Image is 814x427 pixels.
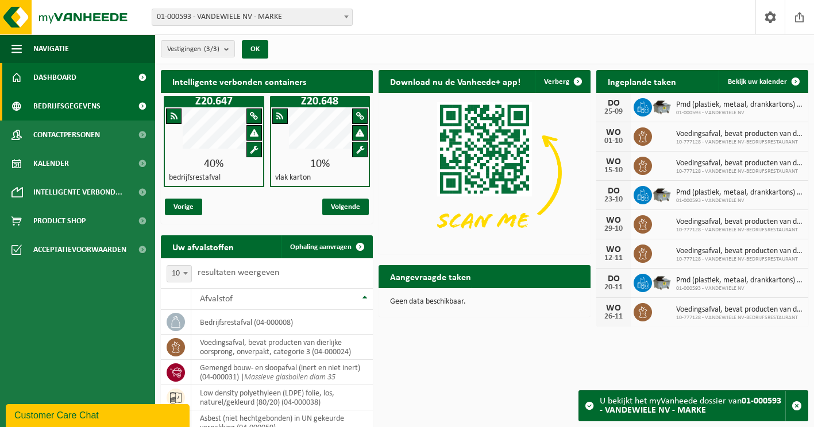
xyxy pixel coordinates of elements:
[191,360,373,385] td: gemengd bouw- en sloopafval (inert en niet inert) (04-000031) |
[676,315,803,321] span: 10-777128 - VANDEWIELE NV-BEDRIJFSRESTAURANT
[167,265,192,282] span: 10
[273,96,368,107] h1: Z20.648
[167,41,219,58] span: Vestigingen
[322,199,369,215] span: Volgende
[676,227,803,234] span: 10-777128 - VANDEWIELE NV-BEDRIJFSRESTAURANT
[271,158,369,170] div: 10%
[602,245,625,254] div: WO
[379,70,532,92] h2: Download nu de Vanheede+ app!
[161,40,235,57] button: Vestigingen(3/3)
[165,158,263,170] div: 40%
[676,130,803,139] span: Voedingsafval, bevat producten van dierlijke oorsprong, onverpakt, categorie 3
[652,184,672,204] img: WB-5000-GAL-GY-01
[379,265,483,288] h2: Aangevraagde taken
[602,254,625,262] div: 12-11
[544,78,569,86] span: Verberg
[281,235,372,258] a: Ophaling aanvragen
[676,276,803,285] span: Pmd (plastiek, metaal, drankkartons) (bedrijven)
[161,235,245,258] h2: Uw afvalstoffen
[152,9,353,26] span: 01-000593 - VANDEWIELE NV - MARKE
[390,298,579,306] p: Geen data beschikbaar.
[33,178,122,207] span: Intelligente verbond...
[676,100,803,110] span: Pmd (plastiek, metaal, drankkartons) (bedrijven)
[33,121,100,149] span: Contactpersonen
[204,45,219,53] count: (3/3)
[719,70,807,93] a: Bekijk uw kalender
[167,96,261,107] h1: Z20.647
[379,93,591,252] img: Download de VHEPlus App
[244,373,335,382] i: Massieve glasbollen diam 35
[165,199,202,215] span: Vorige
[275,174,311,182] h4: vlak karton
[676,139,803,146] span: 10-777128 - VANDEWIELE NV-BEDRIJFSRESTAURANT
[33,207,86,235] span: Product Shop
[602,284,625,292] div: 20-11
[676,285,803,292] span: 01-000593 - VANDEWIELE NV
[676,188,803,197] span: Pmd (plastiek, metaal, drankkartons) (bedrijven)
[191,335,373,360] td: voedingsafval, bevat producten van dierlijke oorsprong, onverpakt, categorie 3 (04-000024)
[676,256,803,263] span: 10-777128 - VANDEWIELE NV-BEDRIJFSRESTAURANT
[600,391,785,421] div: U bekijkt het myVanheede dossier van
[242,40,268,59] button: OK
[290,243,352,251] span: Ophaling aanvragen
[33,235,126,264] span: Acceptatievoorwaarden
[602,216,625,225] div: WO
[191,385,373,410] td: low density polyethyleen (LDPE) folie, los, naturel/gekleurd (80/20) (04-000038)
[602,225,625,233] div: 29-10
[602,274,625,284] div: DO
[602,128,625,137] div: WO
[602,99,625,108] div: DO
[33,34,69,63] span: Navigatie
[676,247,803,256] span: Voedingsafval, bevat producten van dierlijke oorsprong, onverpakt, categorie 3
[652,272,672,292] img: WB-5000-GAL-GY-01
[33,92,101,121] span: Bedrijfsgegevens
[602,166,625,174] div: 15-10
[602,304,625,313] div: WO
[198,268,279,277] label: resultaten weergeven
[602,137,625,145] div: 01-10
[728,78,787,86] span: Bekijk uw kalender
[602,313,625,321] div: 26-11
[652,96,672,116] img: WB-5000-GAL-GY-01
[535,70,589,93] button: Verberg
[161,70,373,92] h2: Intelligente verbonden containers
[602,108,625,116] div: 25-09
[676,305,803,315] span: Voedingsafval, bevat producten van dierlijke oorsprong, onverpakt, categorie 3
[676,159,803,168] span: Voedingsafval, bevat producten van dierlijke oorsprong, onverpakt, categorie 3
[602,196,625,204] div: 23-10
[676,218,803,227] span: Voedingsafval, bevat producten van dierlijke oorsprong, onverpakt, categorie 3
[676,168,803,175] span: 10-777128 - VANDEWIELE NV-BEDRIJFSRESTAURANT
[169,174,221,182] h4: bedrijfsrestafval
[602,157,625,166] div: WO
[33,63,76,92] span: Dashboard
[152,9,352,25] span: 01-000593 - VANDEWIELE NV - MARKE
[6,402,192,427] iframe: chat widget
[602,187,625,196] div: DO
[167,266,191,282] span: 10
[596,70,688,92] h2: Ingeplande taken
[33,149,69,178] span: Kalender
[600,397,781,415] strong: 01-000593 - VANDEWIELE NV - MARKE
[200,294,233,304] span: Afvalstof
[191,310,373,335] td: bedrijfsrestafval (04-000008)
[676,197,803,204] span: 01-000593 - VANDEWIELE NV
[676,110,803,117] span: 01-000593 - VANDEWIELE NV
